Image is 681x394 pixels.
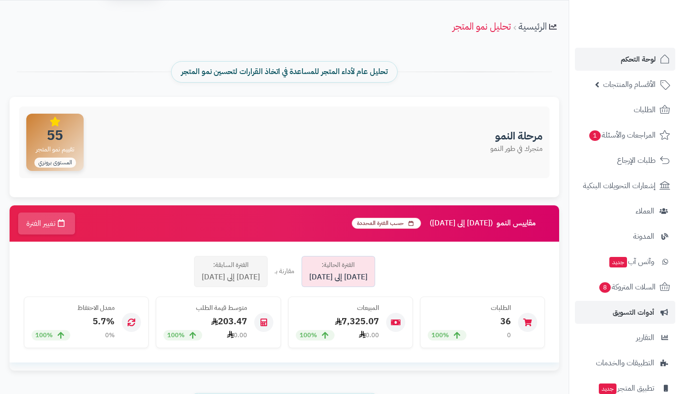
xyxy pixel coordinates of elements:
span: 55 [33,129,77,142]
span: وآتس آب [608,255,654,268]
span: الفترة الحالية: [322,260,355,270]
span: 100% [167,331,184,340]
h4: الطلبات [428,304,511,311]
h4: متوسط قيمة الطلب [163,304,247,311]
span: 1 [589,130,601,141]
span: المراجعات والأسئلة [588,128,656,142]
a: طلبات الإرجاع [575,149,675,172]
a: الرئيسية [519,19,547,33]
a: إشعارات التحويلات البنكية [575,174,675,197]
div: 0.00 [227,330,247,340]
button: تغيير الفترة [18,213,75,234]
div: 5.7% [32,315,115,328]
div: 7,325.07 [296,315,379,328]
span: [DATE] إلى [DATE] [202,272,260,283]
span: المدونة [633,230,654,243]
a: المدونة [575,225,675,248]
a: تحليل نمو المتجر [453,19,511,33]
span: السلات المتروكة [598,280,656,294]
span: 100% [432,331,449,340]
span: أدوات التسويق [613,306,654,319]
div: 0% [105,331,115,340]
img: logo-2.png [616,27,672,47]
a: أدوات التسويق [575,301,675,324]
span: حسب الفترة المحددة [352,218,421,229]
span: 8 [599,282,611,293]
span: إشعارات التحويلات البنكية [583,179,656,192]
p: متجرك في طور النمو [490,144,542,154]
span: التطبيقات والخدمات [596,356,654,370]
span: تحليل عام لأداء المتجر للمساعدة في اتخاذ القرارات لتحسين نمو المتجر [181,66,388,77]
span: الأقسام والمنتجات [603,78,656,91]
a: المراجعات والأسئلة1 [575,124,675,147]
div: 203.47 [163,315,247,328]
span: الفترة السابقة: [213,260,249,270]
a: التطبيقات والخدمات [575,351,675,374]
span: تقييم نمو المتجر [33,144,77,155]
a: العملاء [575,200,675,223]
h3: مرحلة النمو [490,130,542,142]
a: الطلبات [575,98,675,121]
a: التقارير [575,326,675,349]
span: طلبات الإرجاع [617,154,656,167]
h4: معدل الاحتفاظ [32,304,115,311]
div: 0 [507,331,511,340]
span: [DATE] إلى [DATE] [309,272,368,283]
span: جديد [599,383,616,394]
span: جديد [609,257,627,267]
div: 0.00 [359,330,379,340]
span: لوحة التحكم [621,53,656,66]
span: المستوى برونزي [34,158,76,168]
span: العملاء [636,204,654,218]
h3: مقاييس النمو [352,218,552,229]
span: 100% [35,331,53,340]
a: السلات المتروكة8 [575,276,675,298]
span: التقارير [636,331,654,344]
a: وآتس آبجديد [575,250,675,273]
span: ([DATE] إلى [DATE]) [430,219,493,228]
a: لوحة التحكم [575,48,675,71]
span: الطلبات [634,103,656,117]
h4: المبيعات [296,304,379,311]
div: مقارنة بـ [275,266,294,276]
span: 100% [300,331,317,340]
div: 36 [428,315,511,328]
